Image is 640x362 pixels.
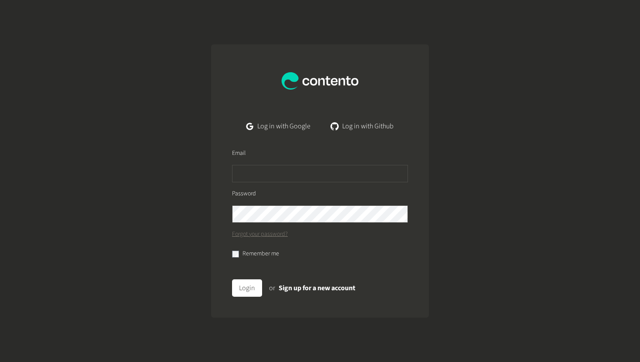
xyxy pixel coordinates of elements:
[324,117,401,135] a: Log in with Github
[269,283,275,293] span: or
[232,149,246,158] label: Email
[232,189,256,198] label: Password
[232,230,288,239] a: Forgot your password?
[232,279,262,297] button: Login
[243,249,279,258] label: Remember me
[279,283,355,293] a: Sign up for a new account
[239,117,317,135] a: Log in with Google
